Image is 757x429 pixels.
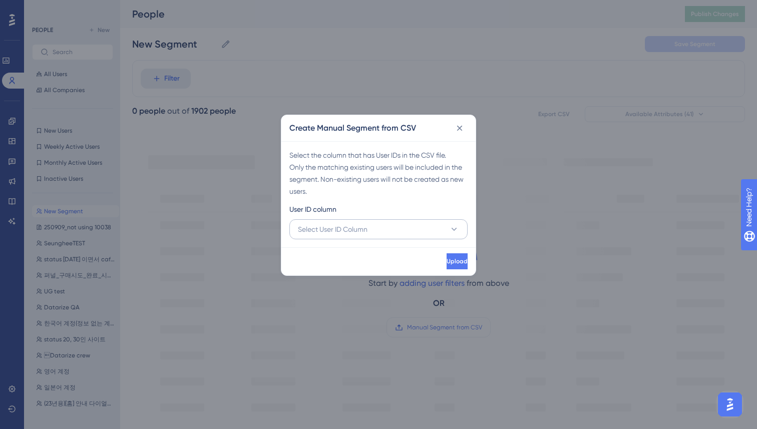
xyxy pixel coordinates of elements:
span: Need Help? [24,3,63,15]
h2: Create Manual Segment from CSV [289,122,416,134]
span: Select User ID Column [298,223,367,235]
iframe: UserGuiding AI Assistant Launcher [715,389,745,419]
div: Select the column that has User IDs in the CSV file. Only the matching existing users will be inc... [289,149,468,197]
span: Upload [447,257,468,265]
span: User ID column [289,203,336,215]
